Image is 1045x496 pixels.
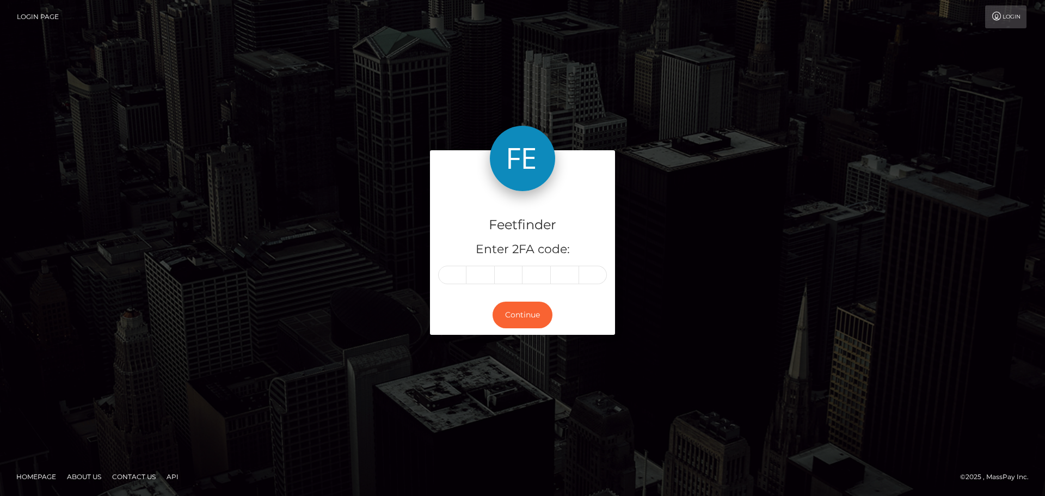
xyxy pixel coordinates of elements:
[12,468,60,485] a: Homepage
[490,126,555,191] img: Feetfinder
[438,216,607,235] h4: Feetfinder
[438,241,607,258] h5: Enter 2FA code:
[17,5,59,28] a: Login Page
[63,468,106,485] a: About Us
[985,5,1026,28] a: Login
[108,468,160,485] a: Contact Us
[162,468,183,485] a: API
[960,471,1037,483] div: © 2025 , MassPay Inc.
[493,302,552,328] button: Continue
